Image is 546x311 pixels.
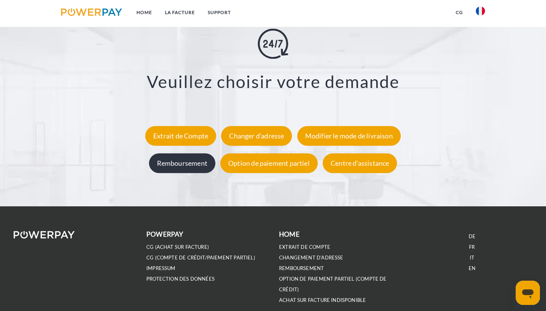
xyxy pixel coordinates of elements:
a: OPTION DE PAIEMENT PARTIEL (Compte de crédit) [279,276,387,293]
a: DE [469,233,475,240]
h3: Veuillez choisir votre demande [37,71,509,93]
img: logo-powerpay-white.svg [14,231,75,239]
a: CG (Compte de crédit/paiement partiel) [146,254,255,261]
a: Modifier le mode de livraison [295,132,403,140]
b: POWERPAY [146,230,183,238]
div: Remboursement [149,154,215,173]
a: IT [470,254,474,261]
img: logo-powerpay.svg [61,8,122,16]
div: Changer d'adresse [221,126,292,146]
a: Changement d'adresse [279,254,344,261]
a: Remboursement [147,159,217,168]
div: Centre d'assistance [323,154,397,173]
a: Option de paiement partiel [218,159,320,168]
a: IMPRESSUM [146,265,176,272]
a: Support [201,6,237,19]
a: PROTECTION DES DONNÉES [146,276,215,282]
img: fr [476,6,485,16]
div: Extrait de Compte [145,126,216,146]
a: EN [469,265,475,272]
iframe: Bouton de lancement de la fenêtre de messagerie [516,281,540,305]
div: Option de paiement partiel [220,154,318,173]
a: Home [130,6,158,19]
a: CG [449,6,469,19]
a: EXTRAIT DE COMPTE [279,244,330,250]
a: Centre d'assistance [321,159,399,168]
a: Extrait de Compte [143,132,218,140]
a: LA FACTURE [158,6,201,19]
b: Home [279,230,300,238]
div: Modifier le mode de livraison [297,126,401,146]
a: Changer d'adresse [219,132,294,140]
a: ACHAT SUR FACTURE INDISPONIBLE [279,297,366,303]
a: FR [469,244,475,250]
a: REMBOURSEMENT [279,265,324,272]
a: CG (achat sur facture) [146,244,209,250]
img: online-shopping.svg [258,29,288,59]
